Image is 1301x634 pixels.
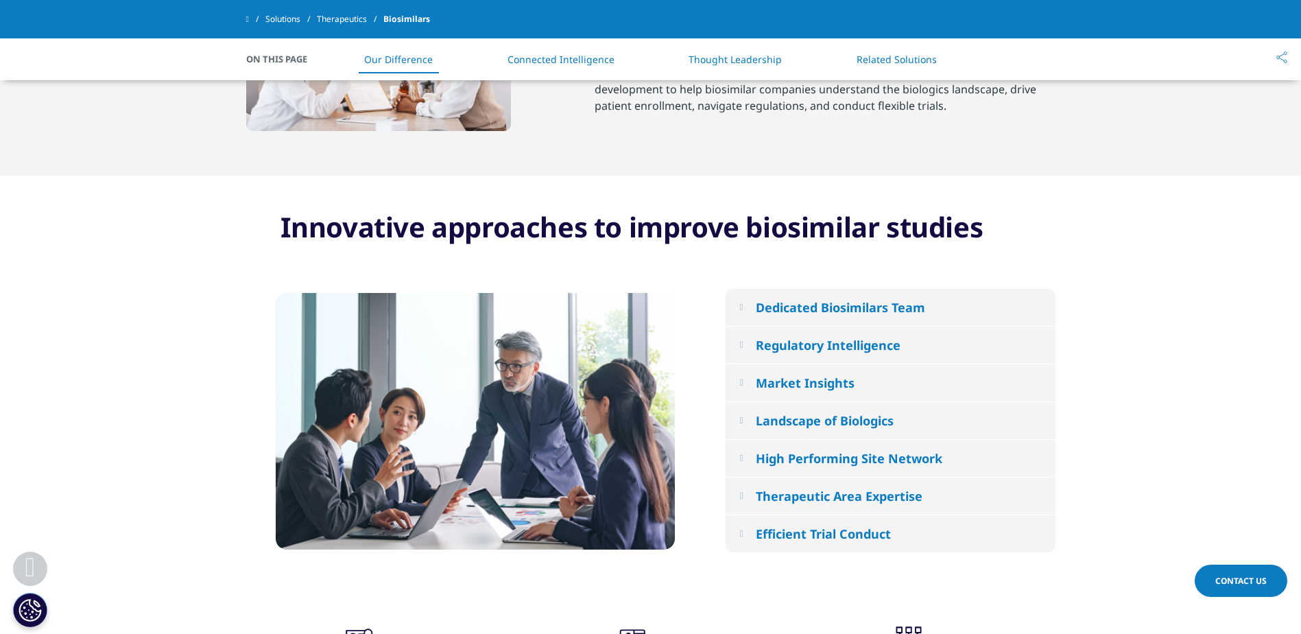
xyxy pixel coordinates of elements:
div: Therapeutic Area Expertise [756,488,922,504]
button: Dedicated Biosimilars Team [726,289,1055,326]
h3: Innovative approaches to improve biosimilar studies [246,210,1055,255]
button: Market Insights [726,364,1055,401]
div: Efficient Trial Conduct [756,526,891,542]
div: High Performing Site Network [756,450,942,467]
span: On This Page [246,52,322,66]
div: Dedicated Biosimilars Team [756,299,925,316]
a: Thought Leadership [689,53,782,66]
div: Regulatory Intelligence [756,337,900,353]
div: Market Insights [756,375,855,391]
a: Contact Us [1195,565,1287,597]
button: Regulatory Intelligence [726,327,1055,364]
button: High Performing Site Network [726,440,1055,477]
button: Landscape of Biologics [726,402,1055,439]
a: Connected Intelligence [508,53,614,66]
button: Therapeutic Area Expertise [726,478,1055,515]
span: Biosimilars [383,7,430,32]
a: Our Difference [364,53,433,66]
a: Solutions [265,7,317,32]
div: Landscape of Biologics [756,412,894,429]
a: Related Solutions [857,53,937,66]
button: Cookies Settings [13,593,47,627]
span: Contact Us [1215,575,1267,587]
a: Therapeutics [317,7,383,32]
button: Efficient Trial Conduct [726,515,1055,552]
